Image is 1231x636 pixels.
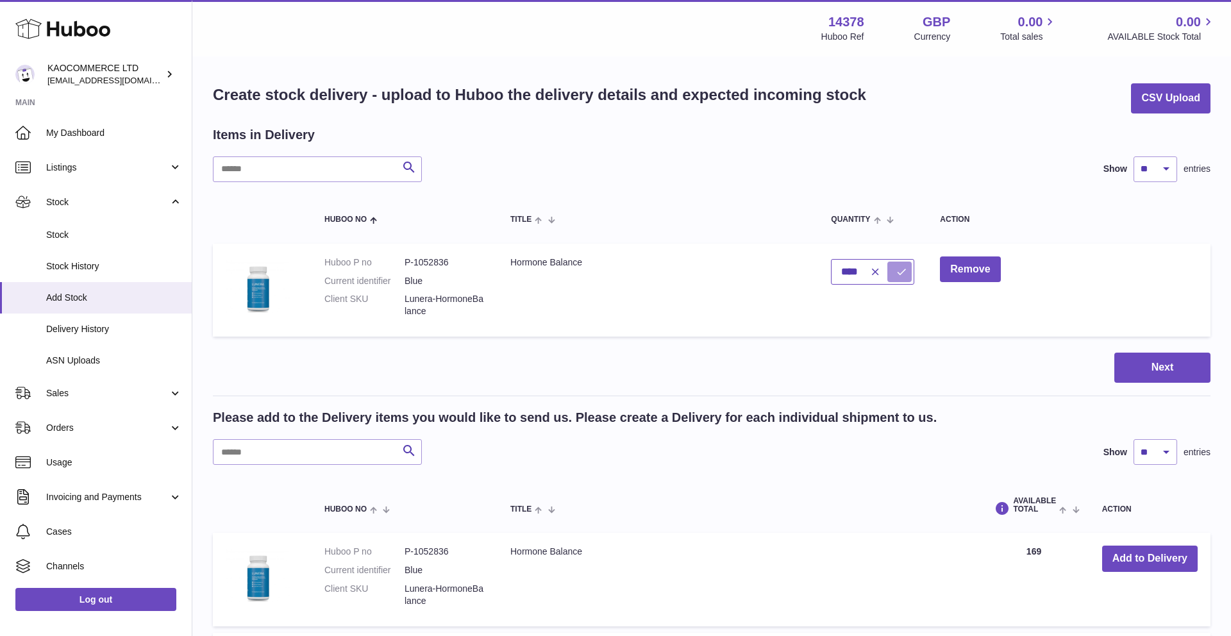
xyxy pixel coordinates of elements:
[510,505,532,514] span: Title
[213,126,315,144] h2: Items in Delivery
[405,546,485,558] dd: P-1052836
[324,293,405,317] dt: Client SKU
[46,526,182,538] span: Cases
[15,588,176,611] a: Log out
[1013,497,1056,514] span: AVAILABLE Total
[46,456,182,469] span: Usage
[498,244,818,337] td: Hormone Balance
[324,275,405,287] dt: Current identifier
[978,533,1089,626] td: 169
[324,256,405,269] dt: Huboo P no
[1102,505,1198,514] div: Action
[1107,13,1216,43] a: 0.00 AVAILABLE Stock Total
[46,229,182,241] span: Stock
[1184,446,1210,458] span: entries
[1103,446,1127,458] label: Show
[828,13,864,31] strong: 14378
[46,491,169,503] span: Invoicing and Payments
[1102,546,1198,572] button: Add to Delivery
[405,293,485,317] dd: Lunera-HormoneBalance
[46,127,182,139] span: My Dashboard
[46,387,169,399] span: Sales
[923,13,950,31] strong: GBP
[46,422,169,434] span: Orders
[47,62,163,87] div: KAOCOMMERCE LTD
[1131,83,1210,113] button: CSV Upload
[1103,163,1127,175] label: Show
[1107,31,1216,43] span: AVAILABLE Stock Total
[1176,13,1201,31] span: 0.00
[46,560,182,573] span: Channels
[405,583,485,607] dd: Lunera-HormoneBalance
[1184,163,1210,175] span: entries
[324,505,367,514] span: Huboo no
[47,75,188,85] span: [EMAIL_ADDRESS][DOMAIN_NAME]
[324,583,405,607] dt: Client SKU
[226,256,290,321] img: Hormone Balance
[324,546,405,558] dt: Huboo P no
[324,215,367,224] span: Huboo no
[914,31,951,43] div: Currency
[46,162,169,174] span: Listings
[498,533,978,626] td: Hormone Balance
[1000,13,1057,43] a: 0.00 Total sales
[46,355,182,367] span: ASN Uploads
[940,215,1198,224] div: Action
[1018,13,1043,31] span: 0.00
[405,275,485,287] dd: Blue
[405,256,485,269] dd: P-1052836
[213,409,937,426] h2: Please add to the Delivery items you would like to send us. Please create a Delivery for each ind...
[821,31,864,43] div: Huboo Ref
[46,323,182,335] span: Delivery History
[15,65,35,84] img: hello@lunera.co.uk
[405,564,485,576] dd: Blue
[940,256,1000,283] button: Remove
[46,260,182,272] span: Stock History
[831,215,870,224] span: Quantity
[1114,353,1210,383] button: Next
[46,292,182,304] span: Add Stock
[1000,31,1057,43] span: Total sales
[46,196,169,208] span: Stock
[213,85,866,105] h1: Create stock delivery - upload to Huboo the delivery details and expected incoming stock
[510,215,532,224] span: Title
[324,564,405,576] dt: Current identifier
[226,546,290,610] img: Hormone Balance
